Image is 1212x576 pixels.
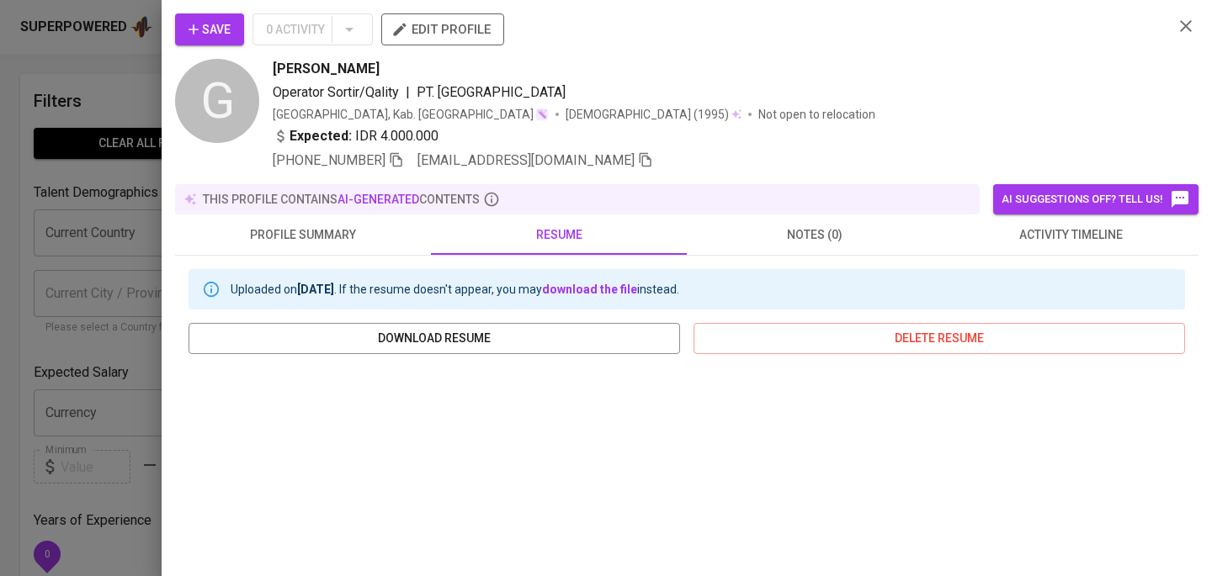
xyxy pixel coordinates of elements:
[189,19,231,40] span: Save
[1002,189,1190,209] span: AI suggestions off? Tell us!
[297,283,334,296] b: [DATE]
[290,126,352,146] b: Expected:
[566,106,694,123] span: [DEMOGRAPHIC_DATA]
[185,225,421,246] span: profile summary
[395,18,491,40] span: edit profile
[202,328,667,349] span: download resume
[406,82,410,103] span: |
[273,106,549,123] div: [GEOGRAPHIC_DATA], Kab. [GEOGRAPHIC_DATA]
[441,225,677,246] span: resume
[417,84,566,100] span: PT. [GEOGRAPHIC_DATA]
[273,152,385,168] span: [PHONE_NUMBER]
[417,152,635,168] span: [EMAIL_ADDRESS][DOMAIN_NAME]
[758,106,875,123] p: Not open to relocation
[993,184,1199,214] button: AI suggestions off? Tell us!
[203,191,480,208] p: this profile contains contents
[338,193,419,206] span: AI-generated
[566,106,742,123] div: (1995)
[273,84,399,100] span: Operator Sortir/Qality
[535,108,549,121] img: magic_wand.svg
[707,328,1172,349] span: delete resume
[694,323,1185,354] button: delete resume
[231,274,679,304] div: Uploaded on . If the resume doesn't appear, you may instead.
[273,126,439,146] div: IDR 4.000.000
[175,13,244,45] button: Save
[542,283,637,296] a: download the file
[381,13,504,45] button: edit profile
[189,323,680,354] button: download resume
[273,59,380,79] span: [PERSON_NAME]
[697,225,933,246] span: notes (0)
[381,22,504,35] a: edit profile
[953,225,1188,246] span: activity timeline
[175,59,259,143] div: G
